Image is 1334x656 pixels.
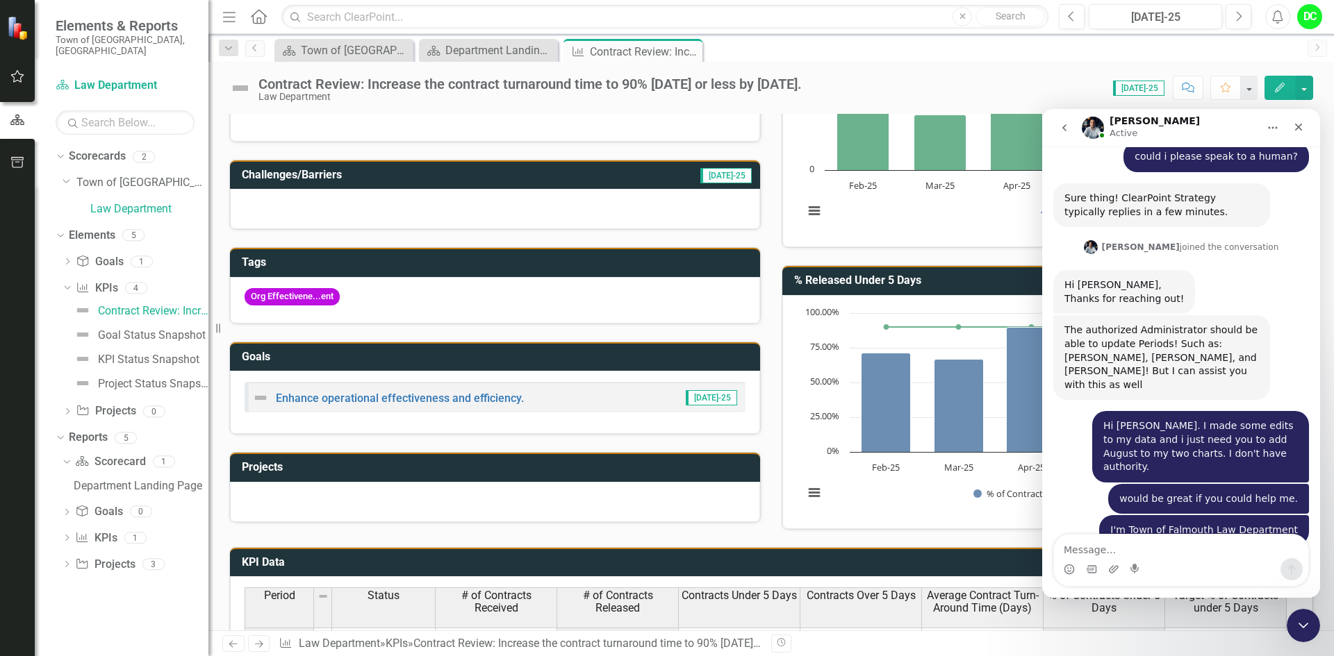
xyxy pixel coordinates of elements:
[686,390,737,405] span: [DATE]-25
[872,461,900,473] text: Feb-25
[682,589,797,602] span: Contracts Under 5 Days
[131,255,153,267] div: 1
[925,179,955,192] text: Mar-25
[276,392,524,405] a: Enhance operational effectiveness and efficiency.
[242,351,753,363] h3: Goals
[98,329,206,342] div: Goal Status Snapshot
[71,372,208,394] a: Project Status Snapshot
[76,403,135,419] a: Projects
[809,162,814,175] text: 0
[76,175,208,191] a: Town of [GEOGRAPHIC_DATA]
[700,168,752,183] span: [DATE]-25
[862,313,1274,452] g: % of Contracts Under 5 Days, series 1 of 2. Bar series with 6 bars.
[279,636,761,652] div: » »
[75,557,135,573] a: Projects
[75,504,122,520] a: Goals
[1287,609,1320,642] iframe: Intercom live chat
[996,10,1026,22] span: Search
[74,302,91,319] img: Not Defined
[944,461,973,473] text: Mar-25
[143,405,165,417] div: 0
[884,324,889,330] path: Feb-25, 90. Target % of Contracts under 5 Days.
[301,42,410,59] div: Town of [GEOGRAPHIC_DATA] Page
[229,77,252,99] img: Not Defined
[810,375,839,387] text: 50.00%
[242,256,753,269] h3: Tags
[1003,179,1030,192] text: Apr-25
[98,378,208,390] div: Project Status Snapshot
[69,228,115,244] a: Elements
[1007,327,1056,452] path: Apr-25, 90. % of Contracts Under 5 Days.
[258,92,802,102] div: Law Department
[71,299,208,321] a: Contract Review: Increase the contract turnaround time to 90% [DATE] or less by [DATE].
[805,201,824,221] button: View chart menu, Chart
[90,201,208,217] a: Law Department
[130,506,152,518] div: 0
[1297,4,1322,29] button: DC
[805,483,824,503] button: View chart menu, Chart
[75,454,145,470] a: Scorecard
[71,348,199,370] a: KPI Status Snapshot
[115,432,137,444] div: 5
[797,24,1298,233] div: Chart. Highcharts interactive chart.
[807,589,916,602] span: Contracts Over 5 Days
[133,151,155,162] div: 2
[794,274,1306,287] h3: % Released Under 5 Days
[71,323,206,346] a: Goal Status Snapshot
[797,306,1292,514] svg: Interactive chart
[1168,589,1283,614] span: Target % of Contracts under 5 Days
[805,305,839,318] text: 100.00%
[1046,589,1162,614] span: % of Contracts Under 5 Days
[98,353,199,366] div: KPI Status Snapshot
[7,16,31,40] img: ClearPoint Strategy
[258,76,802,92] div: Contract Review: Increase the contract turnaround time to 90% [DATE] or less by [DATE].
[242,461,753,473] h3: Projects
[560,589,675,614] span: # of Contracts Released
[975,7,1045,26] button: Search
[76,280,117,296] a: KPIs
[56,34,195,57] small: Town of [GEOGRAPHIC_DATA], [GEOGRAPHIC_DATA]
[862,353,911,452] path: Feb-25, 71.42857143. % of Contracts Under 5 Days.
[445,42,554,59] div: Department Landing Page
[827,444,839,457] text: 0%
[956,324,962,330] path: Mar-25, 90. Target % of Contracts under 5 Days.
[56,110,195,135] input: Search Below...
[98,305,208,317] div: Contract Review: Increase the contract turnaround time to 90% [DATE] or less by [DATE].
[925,589,1040,614] span: Average Contract Turn-Around Time (Days)
[122,230,145,242] div: 5
[69,149,126,165] a: Scorecards
[849,179,877,192] text: Feb-25
[74,326,91,343] img: Not Defined
[797,24,1292,233] svg: Interactive chart
[1041,205,1153,218] button: Show # of Contracts Released
[124,532,147,544] div: 1
[153,456,175,468] div: 1
[56,17,195,34] span: Elements & Reports
[76,254,123,270] a: Goals
[422,42,554,59] a: Department Landing Page
[1094,9,1217,26] div: [DATE]-25
[245,288,340,305] span: Org Effectivene...ent
[1089,4,1222,29] button: [DATE]-25
[281,5,1048,29] input: Search ClearPoint...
